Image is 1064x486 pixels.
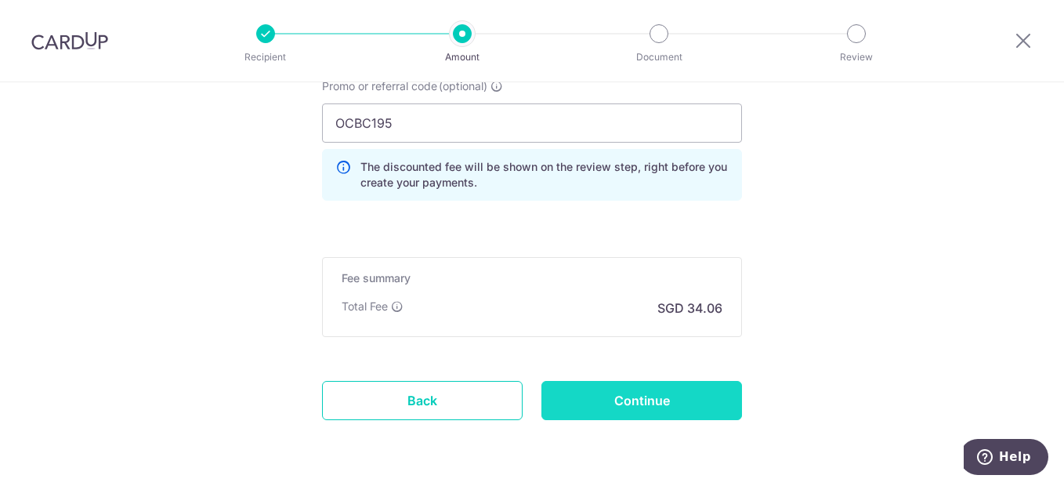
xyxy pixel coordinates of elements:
[404,49,520,65] p: Amount
[342,270,722,286] h5: Fee summary
[657,299,722,317] p: SGD 34.06
[322,78,437,94] span: Promo or referral code
[439,78,487,94] span: (optional)
[798,49,914,65] p: Review
[601,49,717,65] p: Document
[342,299,388,314] p: Total Fee
[541,381,742,420] input: Continue
[322,381,523,420] a: Back
[964,439,1048,478] iframe: Opens a widget where you can find more information
[360,159,729,190] p: The discounted fee will be shown on the review step, right before you create your payments.
[208,49,324,65] p: Recipient
[31,31,108,50] img: CardUp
